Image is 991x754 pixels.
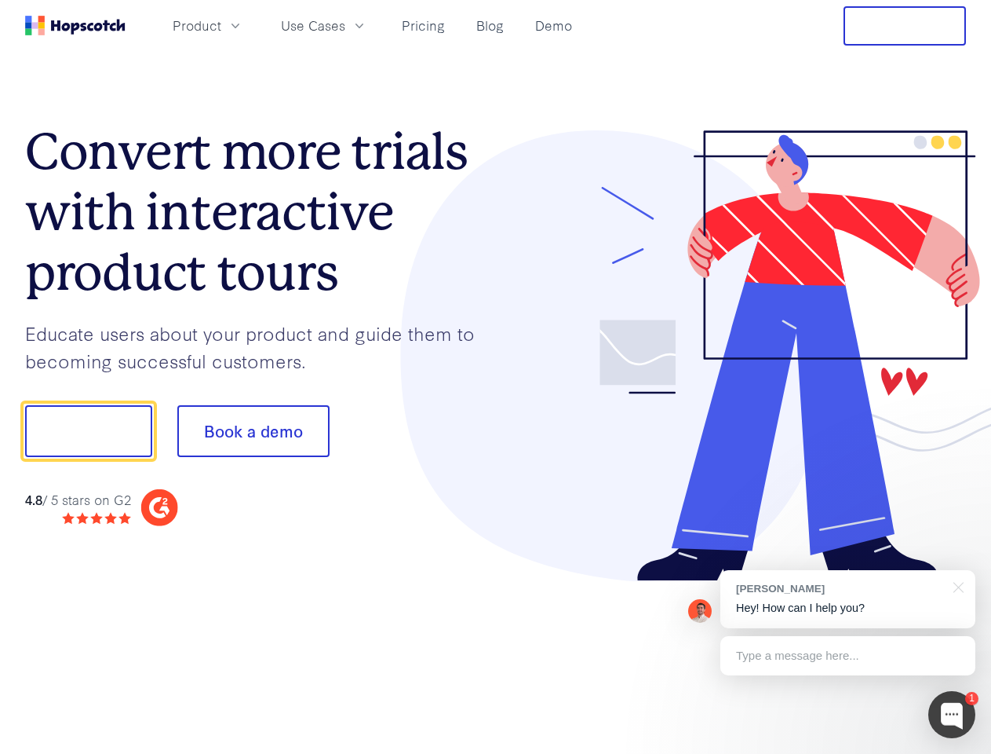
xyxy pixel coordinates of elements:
span: Product [173,16,221,35]
button: Use Cases [271,13,377,38]
button: Product [163,13,253,38]
img: Mark Spera [688,599,712,623]
button: Show me! [25,405,152,457]
h1: Convert more trials with interactive product tours [25,122,496,302]
div: 1 [965,692,978,705]
a: Demo [529,13,578,38]
strong: 4.8 [25,490,42,508]
button: Book a demo [177,405,330,457]
div: / 5 stars on G2 [25,490,131,510]
p: Educate users about your product and guide them to becoming successful customers. [25,320,496,374]
div: [PERSON_NAME] [736,581,944,596]
a: Blog [470,13,510,38]
span: Use Cases [281,16,345,35]
div: Type a message here... [720,636,975,675]
a: Pricing [395,13,451,38]
p: Hey! How can I help you? [736,600,960,617]
a: Home [25,16,126,35]
button: Free Trial [843,6,966,46]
